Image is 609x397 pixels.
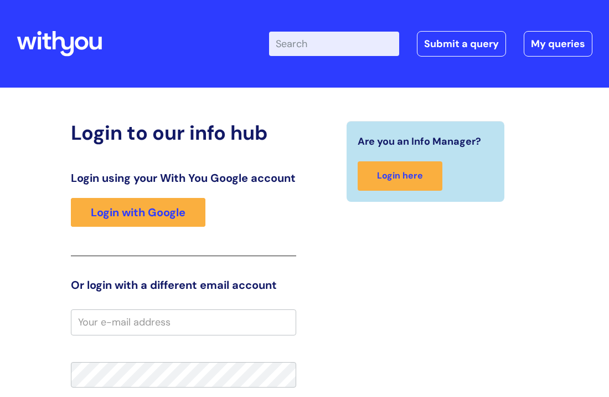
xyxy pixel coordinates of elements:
[71,171,296,185] h3: Login using your With You Google account
[358,133,481,150] span: Are you an Info Manager?
[71,121,296,145] h2: Login to our info hub
[358,161,442,191] a: Login here
[71,278,296,292] h3: Or login with a different email account
[269,32,399,56] input: Search
[524,31,592,57] a: My queries
[71,309,296,335] input: Your e-mail address
[71,198,205,227] a: Login with Google
[417,31,506,57] a: Submit a query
